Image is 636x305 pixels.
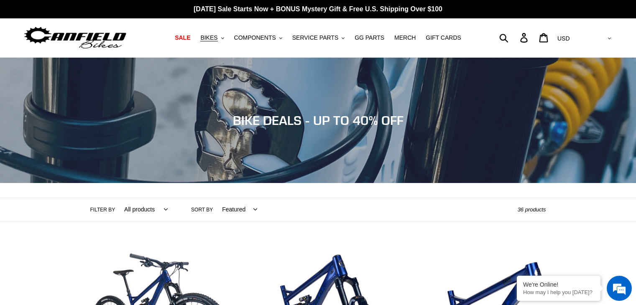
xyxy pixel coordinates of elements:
span: GG PARTS [355,34,384,41]
span: SERVICE PARTS [292,34,338,41]
a: GIFT CARDS [421,32,465,43]
span: GIFT CARDS [426,34,461,41]
span: 36 products [518,206,546,213]
span: BIKE DEALS - UP TO 40% OFF [233,113,404,128]
p: How may I help you today? [523,289,594,295]
button: COMPONENTS [230,32,286,43]
div: We're Online! [523,281,594,288]
button: BIKES [196,32,228,43]
input: Search [504,28,525,47]
span: BIKES [200,34,217,41]
a: MERCH [390,32,420,43]
span: SALE [175,34,190,41]
span: MERCH [394,34,416,41]
label: Filter by [90,206,115,213]
span: COMPONENTS [234,34,276,41]
a: SALE [171,32,194,43]
button: SERVICE PARTS [288,32,349,43]
img: Canfield Bikes [23,25,128,51]
label: Sort by [191,206,213,213]
a: GG PARTS [350,32,388,43]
